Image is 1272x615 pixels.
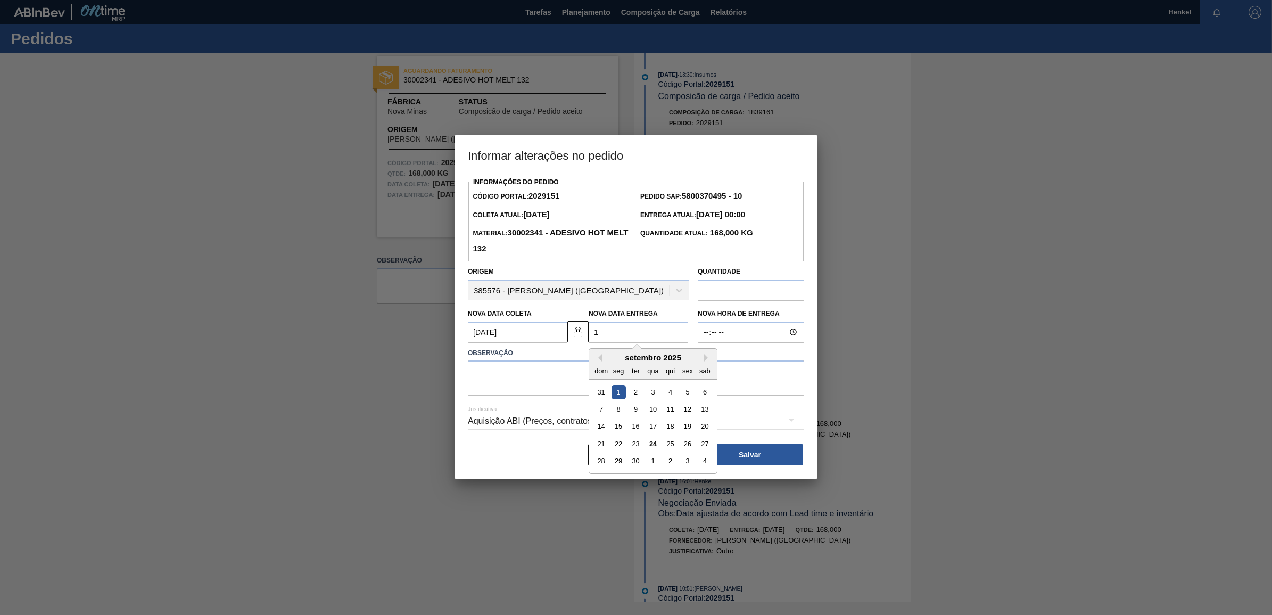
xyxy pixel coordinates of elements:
strong: [DATE] 00:00 [696,210,745,219]
input: dd/mm/yyyy [468,322,567,343]
label: Nova Data Coleta [468,310,532,317]
div: ter [629,363,643,378]
div: Choose quinta-feira, 2 de outubro de 2025 [663,454,678,468]
div: Choose sábado, 13 de setembro de 2025 [698,402,712,416]
div: Choose quarta-feira, 1 de outubro de 2025 [646,454,660,468]
div: sex [680,363,695,378]
div: Choose quarta-feira, 3 de setembro de 2025 [646,384,660,399]
label: Nova Hora de Entrega [698,306,804,322]
div: Choose domingo, 31 de agosto de 2025 [594,384,608,399]
div: Choose domingo, 7 de setembro de 2025 [594,402,608,416]
span: Entrega Atual: [640,211,745,219]
span: Quantidade Atual: [640,229,753,237]
div: Choose terça-feira, 2 de setembro de 2025 [629,384,643,399]
div: Choose segunda-feira, 22 de setembro de 2025 [612,437,626,451]
strong: 5800370495 - 10 [682,191,742,200]
span: Coleta Atual: [473,211,549,219]
div: Choose domingo, 28 de setembro de 2025 [594,454,608,468]
label: Observação [468,346,804,361]
div: Choose segunda-feira, 15 de setembro de 2025 [612,419,626,433]
strong: [DATE] [523,210,550,219]
div: Choose sábado, 6 de setembro de 2025 [698,384,712,399]
div: qua [646,363,660,378]
label: Origem [468,268,494,275]
div: setembro 2025 [589,353,717,362]
div: Choose quinta-feira, 18 de setembro de 2025 [663,419,678,433]
img: locked [572,325,584,338]
button: Next Month [704,354,712,362]
div: Choose terça-feira, 9 de setembro de 2025 [629,402,643,416]
div: qui [663,363,678,378]
div: Choose quarta-feira, 10 de setembro de 2025 [646,402,660,416]
div: Choose sexta-feira, 19 de setembro de 2025 [680,419,695,433]
strong: 168,000 KG [708,228,753,237]
label: Quantidade [698,268,740,275]
div: Choose domingo, 21 de setembro de 2025 [594,437,608,451]
div: Choose terça-feira, 23 de setembro de 2025 [629,437,643,451]
div: Choose quinta-feira, 25 de setembro de 2025 [663,437,678,451]
div: Choose domingo, 14 de setembro de 2025 [594,419,608,433]
div: Choose segunda-feira, 29 de setembro de 2025 [612,454,626,468]
span: Material: [473,229,628,253]
div: Choose segunda-feira, 8 de setembro de 2025 [612,402,626,416]
div: Choose sexta-feira, 26 de setembro de 2025 [680,437,695,451]
div: Choose quarta-feira, 24 de setembro de 2025 [646,437,660,451]
div: Choose quarta-feira, 17 de setembro de 2025 [646,419,660,433]
div: Aquisição ABI (Preços, contratos, etc.) [468,406,804,436]
div: Choose sexta-feira, 5 de setembro de 2025 [680,384,695,399]
div: dom [594,363,608,378]
div: Choose terça-feira, 16 de setembro de 2025 [629,419,643,433]
button: locked [567,321,589,342]
h3: Informar alterações no pedido [455,135,817,175]
button: Previous Month [594,354,602,362]
div: Choose sábado, 27 de setembro de 2025 [698,437,712,451]
div: Choose sábado, 20 de setembro de 2025 [698,419,712,433]
div: Choose segunda-feira, 1 de setembro de 2025 [612,384,626,399]
div: Choose quinta-feira, 11 de setembro de 2025 [663,402,678,416]
button: Fechar [588,444,695,465]
div: sab [698,363,712,378]
span: Código Portal: [473,193,559,200]
div: month 2025-09 [592,383,713,469]
div: Choose quinta-feira, 4 de setembro de 2025 [663,384,678,399]
label: Nova Data Entrega [589,310,658,317]
label: Informações do Pedido [473,178,559,186]
strong: 2029151 [528,191,559,200]
input: dd/mm/yyyy [589,322,688,343]
button: Salvar [697,444,803,465]
div: Choose sábado, 4 de outubro de 2025 [698,454,712,468]
div: Choose sexta-feira, 12 de setembro de 2025 [680,402,695,416]
strong: 30002341 - ADESIVO HOT MELT 132 [473,228,628,253]
div: Choose terça-feira, 30 de setembro de 2025 [629,454,643,468]
div: seg [612,363,626,378]
span: Pedido SAP: [640,193,742,200]
div: Choose sexta-feira, 3 de outubro de 2025 [680,454,695,468]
